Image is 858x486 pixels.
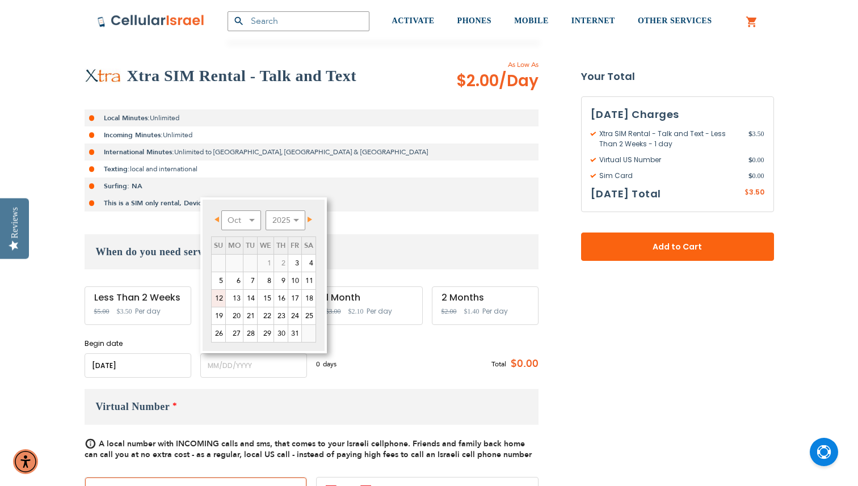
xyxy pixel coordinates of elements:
[591,171,748,181] span: Sim Card
[221,210,261,230] select: Select month
[291,240,299,251] span: Friday
[243,290,257,307] a: 14
[441,307,457,315] span: $2.00
[745,188,749,198] span: $
[228,11,369,31] input: Search
[426,60,539,70] span: As Low As
[748,129,752,139] span: $
[464,307,480,315] span: $1.40
[266,210,305,230] select: Select year
[348,307,364,315] span: $2.10
[441,293,529,303] div: 2 Months
[274,272,288,289] a: 9
[304,240,313,251] span: Saturday
[288,255,301,272] a: 3
[591,155,748,165] span: Virtual US Number
[323,359,337,369] span: days
[457,16,492,25] span: PHONES
[591,106,764,123] h3: [DATE] Charges
[491,359,506,369] span: Total
[748,155,764,165] span: 0.00
[85,126,539,143] li: Unlimited
[85,339,191,349] label: Begin date
[274,290,288,307] a: 16
[274,325,288,342] a: 30
[302,272,316,289] a: 11
[581,68,774,85] strong: Your Total
[288,272,301,289] a: 10
[212,212,226,226] a: Prev
[226,290,243,307] a: 13
[85,160,539,178] li: local and international
[226,325,243,342] a: 27
[748,129,764,149] span: 3.50
[326,293,413,303] div: 1 Month
[260,240,271,251] span: Wednesday
[13,449,38,474] div: Accessibility Menu
[212,325,225,342] a: 26
[274,307,288,324] a: 23
[214,240,223,251] span: Sunday
[97,14,205,28] img: Cellular Israel Logo
[258,325,274,342] a: 29
[214,217,219,222] span: Prev
[456,70,539,92] span: $2.00
[212,272,225,289] a: 5
[258,307,274,324] a: 22
[326,307,341,315] span: $3.00
[581,233,774,261] button: Add to Cart
[85,353,191,378] input: MM/DD/YYYY
[300,212,314,226] a: Next
[499,70,539,92] span: /Day
[367,306,392,316] span: Per day
[748,171,752,181] span: $
[94,293,182,303] div: Less Than 2 Weeks
[257,255,274,272] td: minimum 5 days rental Or minimum 4 months on Long term plans
[135,306,161,316] span: Per day
[514,16,549,25] span: MOBILE
[748,171,764,181] span: 0.00
[288,325,301,342] a: 31
[591,185,661,202] h3: [DATE] Total
[506,356,539,373] span: $0.00
[104,130,163,140] strong: Incoming Minutes:
[104,164,130,174] strong: Texting:
[85,109,539,126] li: Unlimited
[228,240,241,251] span: Monday
[749,187,764,197] span: 3.50
[246,240,255,251] span: Tuesday
[243,272,257,289] a: 7
[274,255,288,272] td: minimum 5 days rental Or minimum 4 months on Long term plans
[117,307,132,315] span: $3.50
[85,234,539,269] h3: When do you need service?
[85,69,121,83] img: Xtra SIM Rental - Talk and Text
[276,240,285,251] span: Thursday
[96,401,170,412] span: Virtual Number
[288,290,301,307] a: 17
[200,353,307,378] input: MM/DD/YYYY
[591,129,748,149] span: Xtra SIM Rental - Talk and Text - Less Than 2 Weeks - 1 day
[226,307,243,324] a: 20
[482,306,508,316] span: Per day
[258,290,274,307] a: 15
[104,113,150,122] strong: Local Minutes:
[571,16,615,25] span: INTERNET
[10,207,20,238] div: Reviews
[288,307,301,324] a: 24
[308,217,312,222] span: Next
[127,65,356,87] h2: Xtra SIM Rental - Talk and Text
[212,307,225,324] a: 19
[302,290,316,307] a: 18
[243,325,257,342] a: 28
[258,255,274,272] span: 1
[638,16,712,25] span: OTHER SERVICES
[104,147,174,157] strong: International Minutes:
[274,255,288,272] span: 2
[85,143,539,160] li: Unlimited to [GEOGRAPHIC_DATA], [GEOGRAPHIC_DATA] & [GEOGRAPHIC_DATA]
[302,255,316,272] a: 4
[619,241,737,253] span: Add to Cart
[226,272,243,289] a: 6
[748,155,752,165] span: $
[392,16,435,25] span: ACTIVATE
[302,307,316,324] a: 25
